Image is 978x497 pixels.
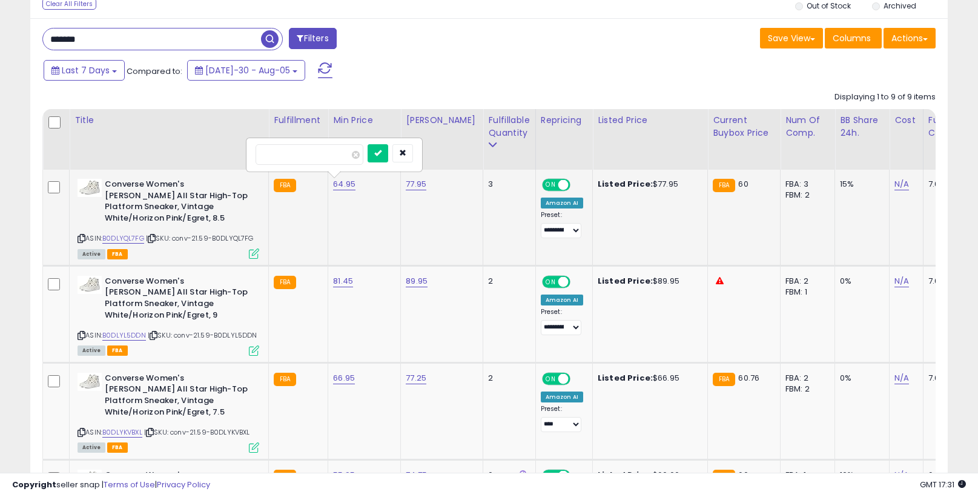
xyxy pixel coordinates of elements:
[713,179,735,192] small: FBA
[785,287,825,298] div: FBM: 1
[105,276,252,324] b: Converse Women's [PERSON_NAME] All Star High-Top Platform Sneaker, Vintage White/Horizon Pink/Egr...
[541,114,587,127] div: Repricing
[105,179,252,227] b: Converse Women's [PERSON_NAME] All Star High-Top Platform Sneaker, Vintage White/Horizon Pink/Egr...
[333,372,355,384] a: 66.95
[102,427,142,438] a: B0DLYKVBXL
[78,373,102,391] img: 31Fe0EIUArL._SL40_.jpg
[834,92,936,103] div: Displaying 1 to 9 of 9 items
[928,179,971,190] div: 7.08
[840,373,880,384] div: 0%
[274,276,296,289] small: FBA
[12,479,210,491] div: seller snap | |
[598,179,698,190] div: $77.95
[78,345,105,356] span: All listings currently available for purchase on Amazon
[713,373,735,386] small: FBA
[884,1,916,11] label: Archived
[333,275,353,287] a: 81.45
[78,179,102,197] img: 31Fe0EIUArL._SL40_.jpg
[78,249,105,259] span: All listings currently available for purchase on Amazon
[78,179,259,258] div: ASIN:
[62,64,110,76] span: Last 7 Days
[543,180,558,190] span: ON
[738,178,748,190] span: 60
[928,373,971,384] div: 7.08
[541,198,583,208] div: Amazon AI
[598,275,653,287] b: Listed Price:
[488,373,526,384] div: 2
[488,114,530,139] div: Fulfillable Quantity
[833,32,871,44] span: Columns
[274,114,323,127] div: Fulfillment
[107,345,128,356] span: FBA
[894,275,909,287] a: N/A
[205,64,290,76] span: [DATE]-30 - Aug-05
[738,372,759,384] span: 60.76
[920,479,966,490] span: 2025-08-16 17:31 GMT
[785,373,825,384] div: FBA: 2
[543,276,558,287] span: ON
[74,114,263,127] div: Title
[12,479,56,490] strong: Copyright
[148,330,257,340] span: | SKU: conv-21.59-B0DLYL5DDN
[187,60,305,81] button: [DATE]-30 - Aug-05
[289,28,336,49] button: Filters
[894,178,909,190] a: N/A
[785,276,825,287] div: FBA: 2
[541,295,583,305] div: Amazon AI
[598,276,698,287] div: $89.95
[598,114,702,127] div: Listed Price
[78,373,259,452] div: ASIN:
[127,65,182,77] span: Compared to:
[785,384,825,395] div: FBM: 2
[884,28,936,48] button: Actions
[107,249,128,259] span: FBA
[78,442,105,453] span: All listings currently available for purchase on Amazon
[105,373,252,421] b: Converse Women's [PERSON_NAME] All Star High-Top Platform Sneaker, Vintage White/Horizon Pink/Egr...
[928,276,971,287] div: 7.08
[713,114,775,139] div: Current Buybox Price
[894,114,918,127] div: Cost
[104,479,155,490] a: Terms of Use
[157,479,210,490] a: Privacy Policy
[146,233,254,243] span: | SKU: conv-21.59-B0DLYQL7FG
[274,373,296,386] small: FBA
[568,180,587,190] span: OFF
[102,330,146,341] a: B0DLYL5DDN
[488,276,526,287] div: 2
[107,442,128,453] span: FBA
[928,114,975,139] div: Fulfillment Cost
[785,190,825,201] div: FBM: 2
[274,179,296,192] small: FBA
[785,114,830,139] div: Num of Comp.
[541,211,583,238] div: Preset:
[541,308,583,335] div: Preset:
[568,276,587,287] span: OFF
[598,178,653,190] b: Listed Price:
[760,28,823,48] button: Save View
[543,373,558,384] span: ON
[825,28,882,48] button: Columns
[568,373,587,384] span: OFF
[406,372,426,384] a: 77.25
[102,233,144,244] a: B0DLYQL7FG
[333,114,395,127] div: Min Price
[840,114,884,139] div: BB Share 24h.
[78,276,102,294] img: 31Fe0EIUArL._SL40_.jpg
[406,275,428,287] a: 89.95
[807,1,851,11] label: Out of Stock
[840,276,880,287] div: 0%
[598,373,698,384] div: $66.95
[894,372,909,384] a: N/A
[840,179,880,190] div: 15%
[406,178,426,190] a: 77.95
[488,179,526,190] div: 3
[78,276,259,355] div: ASIN:
[598,372,653,384] b: Listed Price:
[144,427,250,437] span: | SKU: conv-21.59-B0DLYKVBXL
[541,392,583,402] div: Amazon AI
[785,179,825,190] div: FBA: 3
[406,114,478,127] div: [PERSON_NAME]
[44,60,125,81] button: Last 7 Days
[541,405,583,432] div: Preset:
[333,178,355,190] a: 64.95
